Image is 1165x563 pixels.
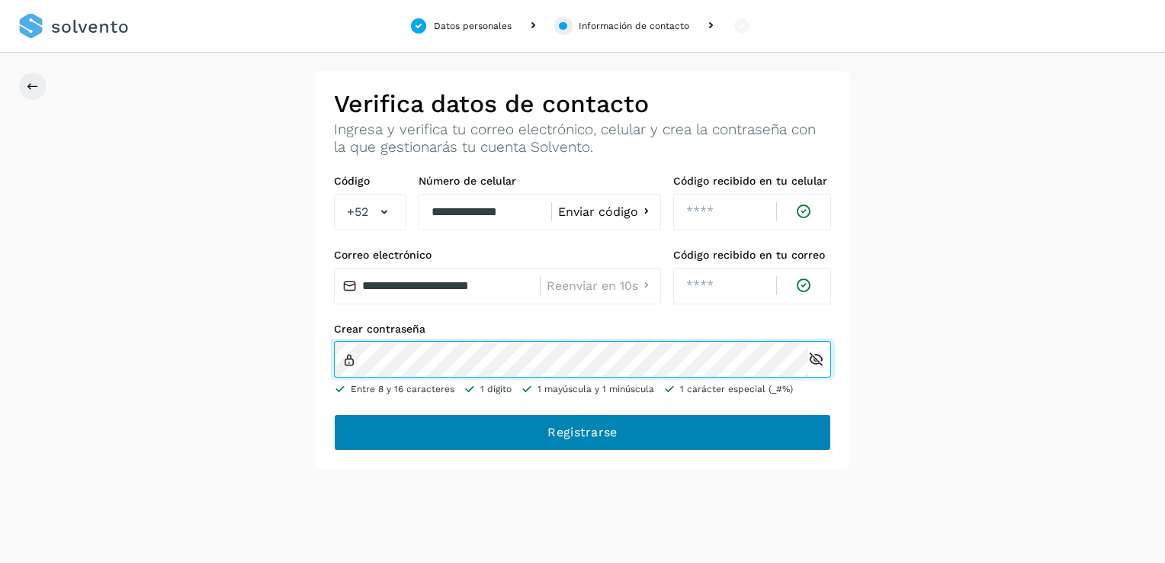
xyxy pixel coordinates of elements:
[547,278,654,294] button: Reenviar en 10s
[347,203,368,221] span: +52
[558,204,654,220] button: Enviar código
[521,382,654,396] li: 1 mayúscula y 1 minúscula
[434,19,512,33] div: Datos personales
[334,249,661,262] label: Correo electrónico
[673,249,831,262] label: Código recibido en tu correo
[334,382,454,396] li: Entre 8 y 16 caracteres
[334,175,406,188] label: Código
[558,206,638,218] span: Enviar código
[334,89,831,118] h2: Verifica datos de contacto
[464,382,512,396] li: 1 dígito
[334,121,831,156] p: Ingresa y verifica tu correo electrónico, celular y crea la contraseña con la que gestionarás tu ...
[663,382,793,396] li: 1 carácter especial (_#%)
[579,19,689,33] div: Información de contacto
[547,280,638,292] span: Reenviar en 10s
[334,323,831,336] label: Crear contraseña
[419,175,661,188] label: Número de celular
[334,414,831,451] button: Registrarse
[673,175,831,188] label: Código recibido en tu celular
[547,424,617,441] span: Registrarse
